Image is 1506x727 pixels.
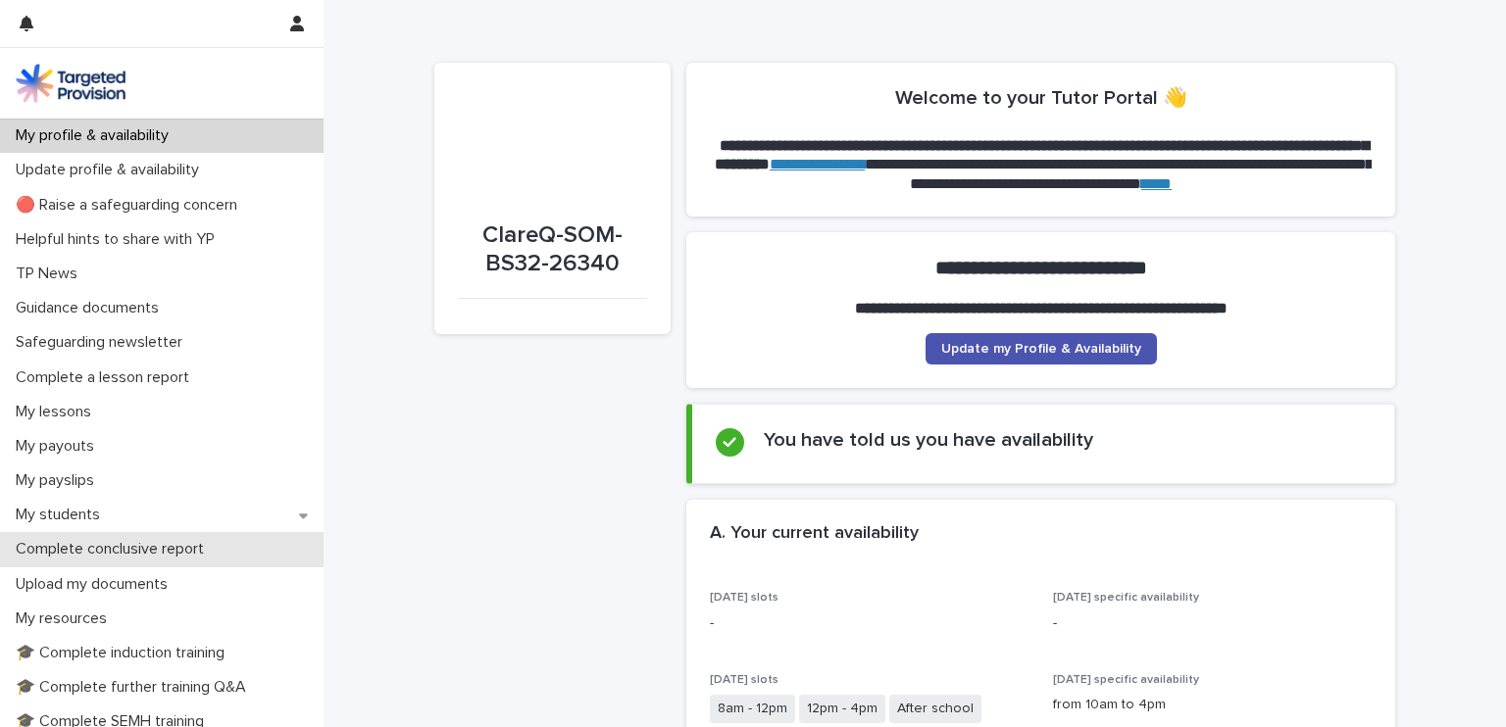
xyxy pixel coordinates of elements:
span: Update my Profile & Availability [941,342,1141,356]
p: ClareQ-SOM-BS32-26340 [458,221,647,278]
span: [DATE] specific availability [1053,674,1199,686]
p: 🔴 Raise a safeguarding concern [8,196,253,215]
p: My students [8,506,116,524]
p: Update profile & availability [8,161,215,179]
p: My resources [8,609,123,628]
p: Complete a lesson report [8,368,205,387]
span: [DATE] specific availability [1053,592,1199,604]
p: My lessons [8,403,107,421]
p: Helpful hints to share with YP [8,230,230,249]
p: 🎓 Complete further training Q&A [8,678,262,697]
span: 12pm - 4pm [799,695,885,723]
p: 🎓 Complete induction training [8,644,240,662]
p: TP News [8,265,93,283]
p: Guidance documents [8,299,175,317]
p: Complete conclusive report [8,540,220,558]
h2: A. Your current availability [710,523,919,545]
img: M5nRWzHhSzIhMunXDL62 [16,64,125,103]
span: After school [889,695,981,723]
h2: Welcome to your Tutor Portal 👋 [895,86,1187,110]
p: - [710,613,1029,634]
span: 8am - 12pm [710,695,795,723]
p: Safeguarding newsletter [8,333,198,352]
p: My profile & availability [8,126,184,145]
p: My payouts [8,437,110,456]
p: My payslips [8,471,110,490]
h2: You have told us you have availability [764,428,1093,452]
span: [DATE] slots [710,592,778,604]
span: [DATE] slots [710,674,778,686]
a: Update my Profile & Availability [926,333,1157,364]
p: from 10am to 4pm [1053,695,1373,715]
p: - [1053,613,1373,634]
p: Upload my documents [8,575,183,594]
